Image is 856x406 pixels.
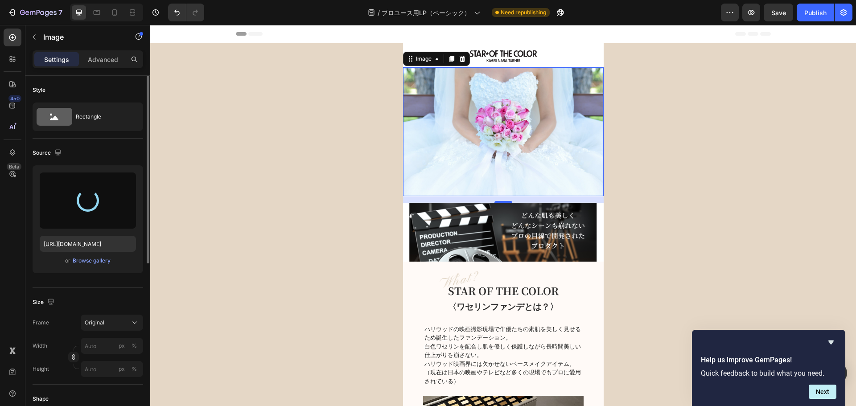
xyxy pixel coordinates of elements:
[132,365,137,373] div: %
[264,30,283,38] div: Image
[274,343,432,360] p: （現在は日本の映画やテレビなど多くの現場でもプロに愛用されている）
[8,95,21,102] div: 450
[501,8,546,16] span: Need republishing
[129,364,140,374] button: px
[826,337,836,348] button: Hide survey
[33,147,63,159] div: Source
[81,338,143,354] input: px%
[764,4,793,21] button: Save
[150,25,856,406] iframe: Design area
[4,4,66,21] button: 7
[119,342,125,350] div: px
[116,340,127,351] button: %
[73,257,111,265] div: Browse gallery
[65,255,70,266] span: or
[378,8,380,17] span: /
[119,365,125,373] div: px
[33,342,47,350] label: Width
[129,340,140,351] button: px
[88,55,118,64] p: Advanced
[33,395,49,403] div: Shape
[7,163,21,170] div: Beta
[72,256,111,265] button: Browse gallery
[298,258,408,273] span: STAR OF THE COLOR
[168,4,204,21] div: Undo/Redo
[81,361,143,377] input: px%
[809,385,836,399] button: Next question
[771,9,786,16] span: Save
[33,365,49,373] label: Height
[320,25,387,37] img: gempages_446768302459454674-e6f99a65-8118-40bc-875c-2bb1fc9b0793.png
[33,319,49,327] label: Frame
[382,8,470,17] span: プロユース用LP（ベーシック）
[33,296,56,308] div: Size
[298,275,408,287] span: 〈ワセリンファンデとは？〉
[701,369,836,377] p: Quick feedback to build what you need.
[274,317,432,334] p: 白色ワセリンを配合し肌を優しく保護しながら長時間美しい仕上がりを崩さない。
[274,334,432,343] p: ハリウッド映画界には欠かせないベースメイクアイテム。
[58,7,62,18] p: 7
[288,244,330,263] img: gempages_446768302459454674-40352bd0-09dc-428f-aa9e-42b59361c454.png
[81,315,143,331] button: Original
[797,4,834,21] button: Publish
[76,107,130,127] div: Rectangle
[40,236,136,252] input: https://example.com/image.jpg
[274,299,432,317] p: ハリウッドの映画撮影現場で俳優たちの素肌を美しく見せるため誕生したファンデーション。
[253,42,453,171] img: gempages_446768302459454674-01015019-5d1f-4667-a5ce-72feb2a80b39.jpg
[701,355,836,365] h2: Help us improve GemPages!
[43,32,119,42] p: Image
[258,178,449,237] img: gempages_446768302459454674-d92ca10c-185e-4d88-8a68-5c5bf20ecb05.png
[85,319,104,327] span: Original
[44,55,69,64] p: Settings
[33,86,45,94] div: Style
[804,8,827,17] div: Publish
[132,342,137,350] div: %
[116,364,127,374] button: %
[701,337,836,399] div: Help us improve GemPages!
